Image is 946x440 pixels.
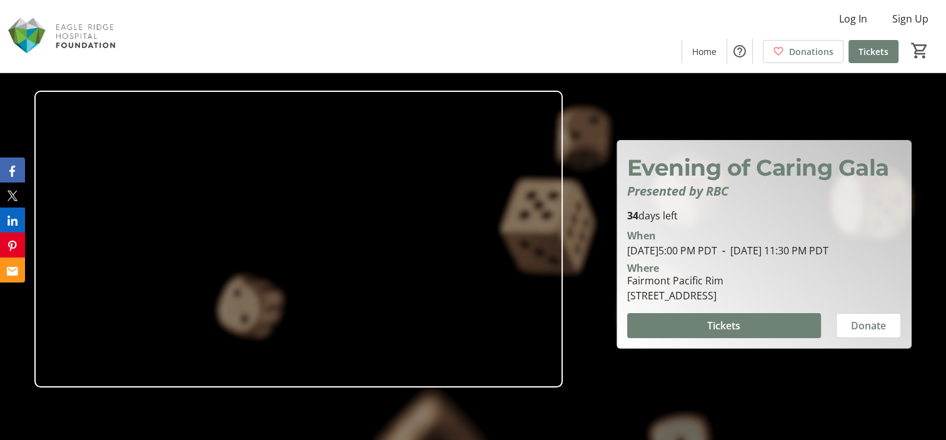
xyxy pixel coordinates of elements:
[829,9,877,29] button: Log In
[627,288,723,303] div: [STREET_ADDRESS]
[627,182,728,199] em: Presented by RBC
[627,208,901,223] p: days left
[892,11,928,26] span: Sign Up
[851,318,886,333] span: Donate
[627,244,717,257] span: [DATE] 5:00 PM PDT
[717,244,828,257] span: [DATE] 11:30 PM PDT
[627,209,638,222] span: 34
[682,40,727,63] a: Home
[789,45,833,58] span: Donations
[848,40,898,63] a: Tickets
[627,154,889,181] span: Evening of Caring Gala
[692,45,717,58] span: Home
[717,244,730,257] span: -
[839,11,867,26] span: Log In
[627,273,723,288] div: Fairmont Pacific Rim
[627,263,659,273] div: Where
[8,5,119,67] img: Eagle Ridge Hospital Foundation's Logo
[908,39,931,62] button: Cart
[763,40,843,63] a: Donations
[707,318,740,333] span: Tickets
[836,313,901,338] button: Donate
[858,45,888,58] span: Tickets
[627,228,656,243] div: When
[882,9,938,29] button: Sign Up
[34,91,563,387] img: Campaign CTA Media Photo
[627,313,821,338] button: Tickets
[727,39,752,64] button: Help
